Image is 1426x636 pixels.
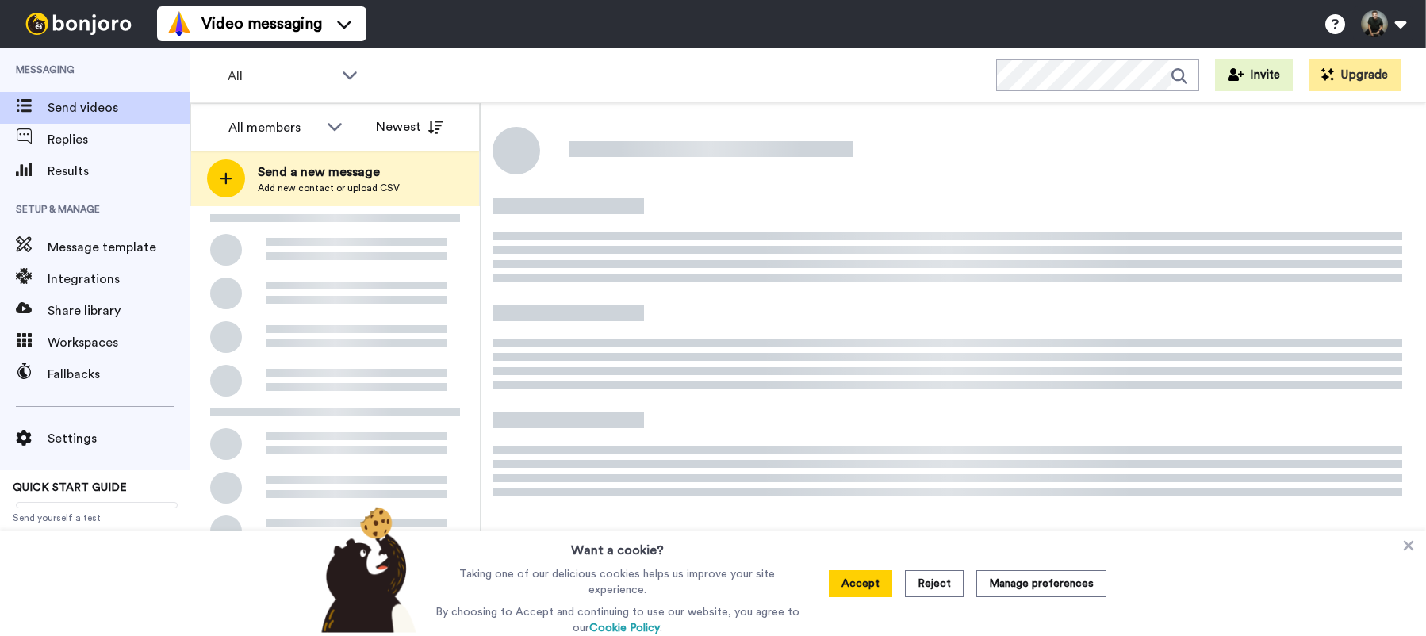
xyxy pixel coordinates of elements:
[589,623,660,634] a: Cookie Policy
[228,67,334,86] span: All
[48,301,190,320] span: Share library
[829,570,892,597] button: Accept
[48,365,190,384] span: Fallbacks
[431,604,803,636] p: By choosing to Accept and continuing to use our website, you agree to our .
[48,270,190,289] span: Integrations
[13,511,178,524] span: Send yourself a test
[167,11,192,36] img: vm-color.svg
[905,570,964,597] button: Reject
[48,162,190,181] span: Results
[364,111,455,143] button: Newest
[307,506,424,633] img: bear-with-cookie.png
[48,238,190,257] span: Message template
[13,482,127,493] span: QUICK START GUIDE
[48,429,190,448] span: Settings
[228,118,319,137] div: All members
[571,531,664,560] h3: Want a cookie?
[19,13,138,35] img: bj-logo-header-white.svg
[976,570,1106,597] button: Manage preferences
[258,182,400,194] span: Add new contact or upload CSV
[1309,59,1401,91] button: Upgrade
[48,333,190,352] span: Workspaces
[431,566,803,598] p: Taking one of our delicious cookies helps us improve your site experience.
[258,163,400,182] span: Send a new message
[48,130,190,149] span: Replies
[1215,59,1293,91] button: Invite
[201,13,322,35] span: Video messaging
[48,98,190,117] span: Send videos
